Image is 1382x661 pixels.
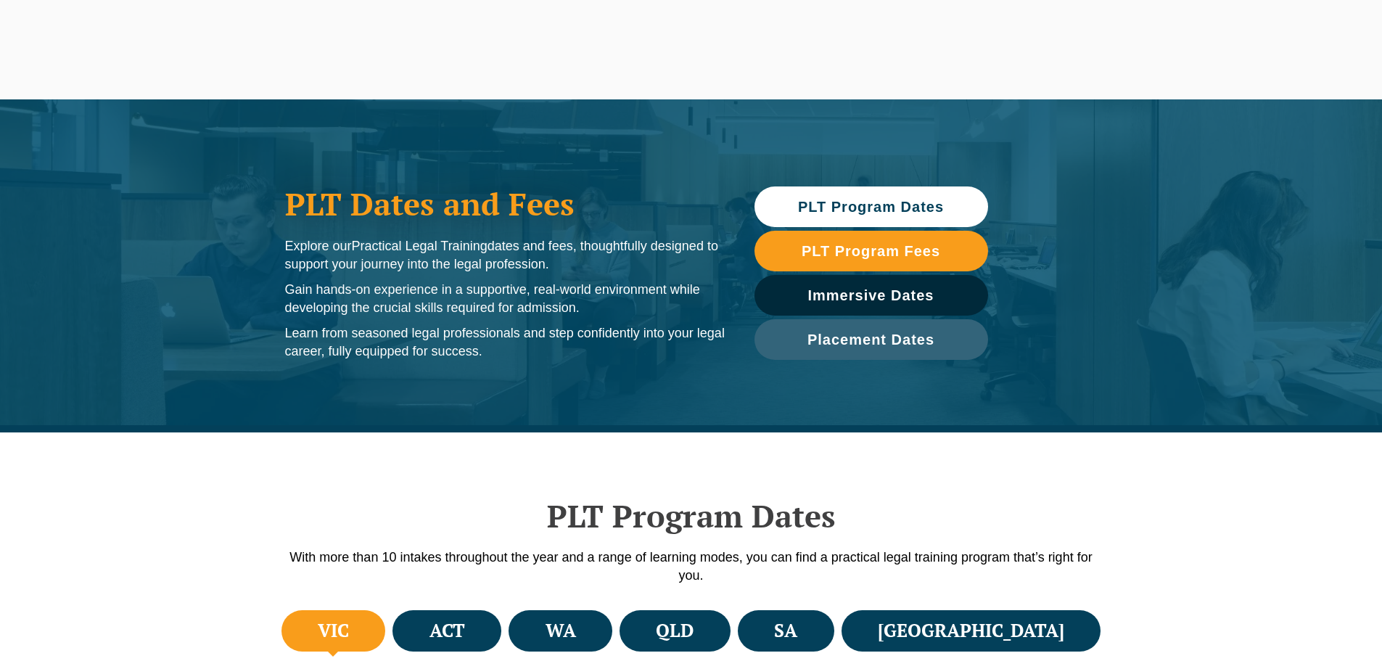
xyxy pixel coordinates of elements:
h2: PLT Program Dates [278,498,1105,534]
h4: VIC [318,619,349,643]
a: Immersive Dates [754,275,988,316]
span: PLT Program Fees [802,244,940,258]
h4: WA [546,619,576,643]
h4: SA [774,619,797,643]
h4: ACT [429,619,465,643]
span: PLT Program Dates [798,200,944,214]
p: Explore our dates and fees, thoughtfully designed to support your journey into the legal profession. [285,237,725,274]
h4: [GEOGRAPHIC_DATA] [878,619,1064,643]
span: Immersive Dates [808,288,934,303]
a: PLT Program Fees [754,231,988,271]
a: Placement Dates [754,319,988,360]
p: Gain hands-on experience in a supportive, real-world environment while developing the crucial ski... [285,281,725,317]
p: With more than 10 intakes throughout the year and a range of learning modes, you can find a pract... [278,549,1105,585]
h4: QLD [656,619,694,643]
span: Placement Dates [807,332,934,347]
a: PLT Program Dates [754,186,988,227]
h1: PLT Dates and Fees [285,186,725,222]
p: Learn from seasoned legal professionals and step confidently into your legal career, fully equipp... [285,324,725,361]
span: Practical Legal Training [352,239,488,253]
